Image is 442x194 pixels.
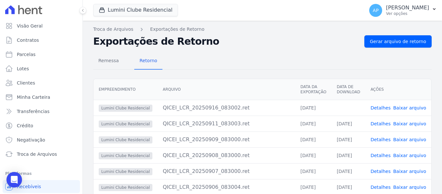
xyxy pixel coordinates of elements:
[3,119,80,132] a: Crédito
[3,133,80,146] a: Negativação
[393,169,426,174] a: Baixar arquivo
[99,105,152,112] span: Lumini Clube Residencial
[332,131,365,147] td: [DATE]
[94,79,158,100] th: Empreendimento
[393,121,426,126] a: Baixar arquivo
[3,19,80,32] a: Visão Geral
[17,23,43,29] span: Visão Geral
[163,136,290,143] div: QICEI_LCR_20250909_083000.ret
[94,54,123,67] span: Remessa
[93,4,178,16] button: Lumini Clube Residencial
[370,105,391,110] a: Detalhes
[99,136,152,143] span: Lumini Clube Residencial
[17,37,39,43] span: Contratos
[6,172,22,188] div: Open Intercom Messenger
[93,36,359,47] h2: Exportações de Retorno
[136,54,161,67] span: Retorno
[370,137,391,142] a: Detalhes
[17,137,45,143] span: Negativação
[295,131,331,147] td: [DATE]
[3,91,80,104] a: Minha Carteira
[99,152,152,159] span: Lumini Clube Residencial
[99,184,152,191] span: Lumini Clube Residencial
[386,5,429,11] p: [PERSON_NAME]
[364,1,442,19] button: AP [PERSON_NAME] Ver opções
[3,180,80,193] a: Recebíveis
[365,79,431,100] th: Ações
[332,147,365,163] td: [DATE]
[295,163,331,179] td: [DATE]
[99,168,152,175] span: Lumini Clube Residencial
[3,62,80,75] a: Lotes
[332,163,365,179] td: [DATE]
[163,120,290,128] div: QICEI_LCR_20250911_083003.ret
[163,104,290,112] div: QICEI_LCR_20250916_083002.ret
[93,53,124,70] a: Remessa
[17,65,29,72] span: Lotes
[3,34,80,47] a: Contratos
[370,38,426,45] span: Gerar arquivo de retorno
[332,116,365,131] td: [DATE]
[373,8,379,13] span: AP
[134,53,162,70] a: Retorno
[3,148,80,161] a: Troca de Arquivos
[17,183,41,190] span: Recebíveis
[163,152,290,159] div: QICEI_LCR_20250908_083000.ret
[332,79,365,100] th: Data de Download
[295,116,331,131] td: [DATE]
[5,170,77,177] div: Plataformas
[17,151,57,157] span: Troca de Arquivos
[295,79,331,100] th: Data da Exportação
[370,169,391,174] a: Detalhes
[93,53,162,70] nav: Tab selector
[370,121,391,126] a: Detalhes
[99,120,152,128] span: Lumini Clube Residencial
[163,167,290,175] div: QICEI_LCR_20250907_083000.ret
[93,26,432,33] nav: Breadcrumb
[386,11,429,16] p: Ver opções
[17,122,33,129] span: Crédito
[295,100,331,116] td: [DATE]
[163,183,290,191] div: QICEI_LCR_20250906_083004.ret
[393,153,426,158] a: Baixar arquivo
[3,105,80,118] a: Transferências
[295,147,331,163] td: [DATE]
[393,185,426,190] a: Baixar arquivo
[393,137,426,142] a: Baixar arquivo
[364,35,432,48] a: Gerar arquivo de retorno
[158,79,295,100] th: Arquivo
[370,185,391,190] a: Detalhes
[150,26,204,33] a: Exportações de Retorno
[393,105,426,110] a: Baixar arquivo
[17,94,50,100] span: Minha Carteira
[3,48,80,61] a: Parcelas
[17,51,36,58] span: Parcelas
[17,80,35,86] span: Clientes
[17,108,50,115] span: Transferências
[370,153,391,158] a: Detalhes
[3,76,80,89] a: Clientes
[93,26,133,33] a: Troca de Arquivos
